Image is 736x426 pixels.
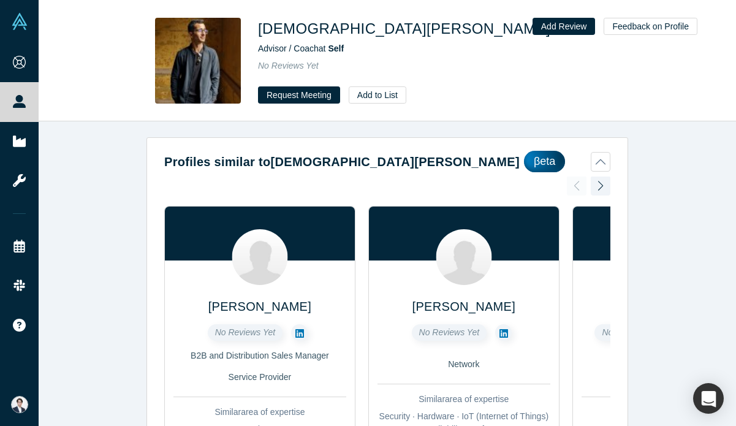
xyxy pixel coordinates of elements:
[412,300,515,313] a: [PERSON_NAME]
[377,358,550,371] div: Network
[173,371,346,384] div: Service Provider
[173,406,346,419] div: Similar area of expertise
[436,229,491,285] img: Matthew Tan Creti's Profile Image
[604,18,697,35] button: Feedback on Profile
[191,351,329,360] span: B2B and Distribution Sales Manager
[232,229,287,285] img: Shelby Landsman's Profile Image
[602,327,662,337] span: No Reviews Yet
[533,18,596,35] button: Add Review
[349,86,406,104] button: Add to List
[524,151,565,172] div: βeta
[215,327,276,337] span: No Reviews Yet
[155,18,241,104] img: Arian Aghababaie's Profile Image
[328,44,344,53] a: Self
[208,300,311,313] a: [PERSON_NAME]
[419,327,480,337] span: No Reviews Yet
[258,61,319,70] span: No Reviews Yet
[258,18,550,40] h1: [DEMOGRAPHIC_DATA][PERSON_NAME]
[258,86,340,104] button: Request Meeting
[164,151,610,172] button: Profiles similar to[DEMOGRAPHIC_DATA][PERSON_NAME]βeta
[11,13,28,30] img: Alchemist Vault Logo
[164,153,520,171] h2: Profiles similar to [DEMOGRAPHIC_DATA][PERSON_NAME]
[377,393,550,406] div: Similar area of expertise
[258,44,344,53] span: Advisor / Coach at
[11,396,28,413] img: Eisuke Shimizu's Account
